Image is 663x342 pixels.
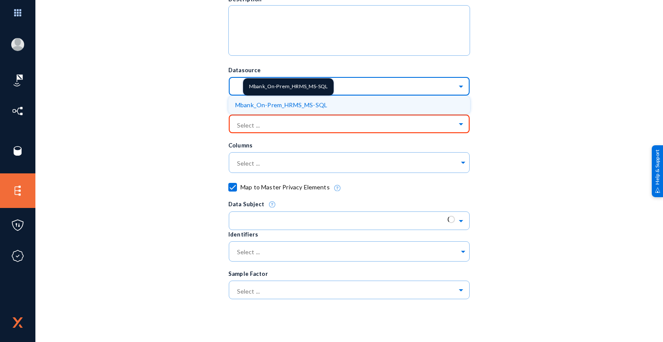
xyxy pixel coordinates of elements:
div: Mbank_On-Prem_HRMS_MS-SQL [243,78,334,96]
img: icon-risk-sonar.svg [11,74,24,87]
div: Select ... [235,244,262,260]
div: Identifiers [228,230,470,239]
img: icon-inventory.svg [11,105,24,118]
img: blank-profile-picture.png [11,38,24,51]
span: Map to Master Privacy Elements [240,181,330,194]
div: Sample Factor [228,270,470,278]
ng-dropdown-panel: Options list [228,96,470,114]
img: app launcher [5,3,31,22]
div: Help & Support [652,145,663,197]
div: Select ... [235,287,262,296]
div: Datasource [228,66,470,75]
div: Columns [228,141,470,150]
span: Mbank_On-Prem_HRMS_MS-SQL [235,101,327,109]
img: icon-sources.svg [11,144,24,157]
img: icon-compliance.svg [11,249,24,262]
div: Select ... [235,156,262,171]
div: Select ... [235,121,262,130]
img: icon-elements.svg [11,184,24,197]
span: Data Subject [228,201,275,208]
img: help_support.svg [655,187,660,193]
img: icon-policies.svg [11,219,24,232]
